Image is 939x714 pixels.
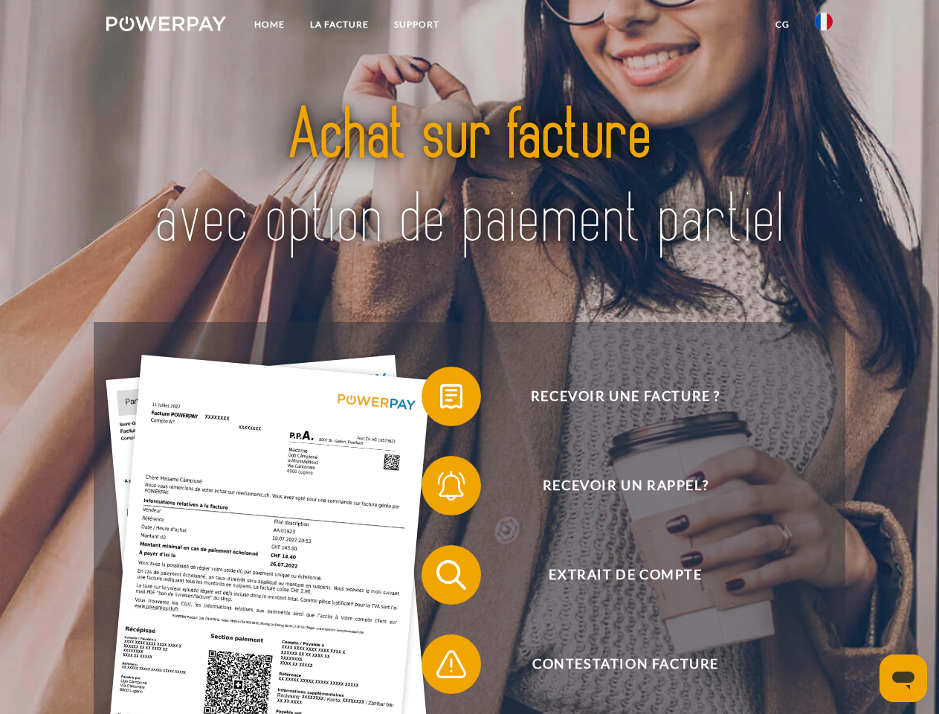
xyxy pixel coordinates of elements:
img: qb_bell.svg [433,467,470,504]
a: Support [381,11,452,38]
a: CG [763,11,802,38]
button: Recevoir une facture ? [422,367,808,426]
iframe: Bouton de lancement de la fenêtre de messagerie [880,654,927,702]
span: Extrait de compte [443,545,807,605]
img: title-powerpay_fr.svg [142,71,797,285]
span: Recevoir un rappel? [443,456,807,515]
img: fr [815,13,833,30]
img: qb_warning.svg [433,646,470,683]
button: Recevoir un rappel? [422,456,808,515]
a: LA FACTURE [297,11,381,38]
a: Home [242,11,297,38]
span: Contestation Facture [443,634,807,694]
img: qb_search.svg [433,556,470,594]
button: Extrait de compte [422,545,808,605]
img: logo-powerpay-white.svg [106,16,226,31]
span: Recevoir une facture ? [443,367,807,426]
img: qb_bill.svg [433,378,470,415]
button: Contestation Facture [422,634,808,694]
